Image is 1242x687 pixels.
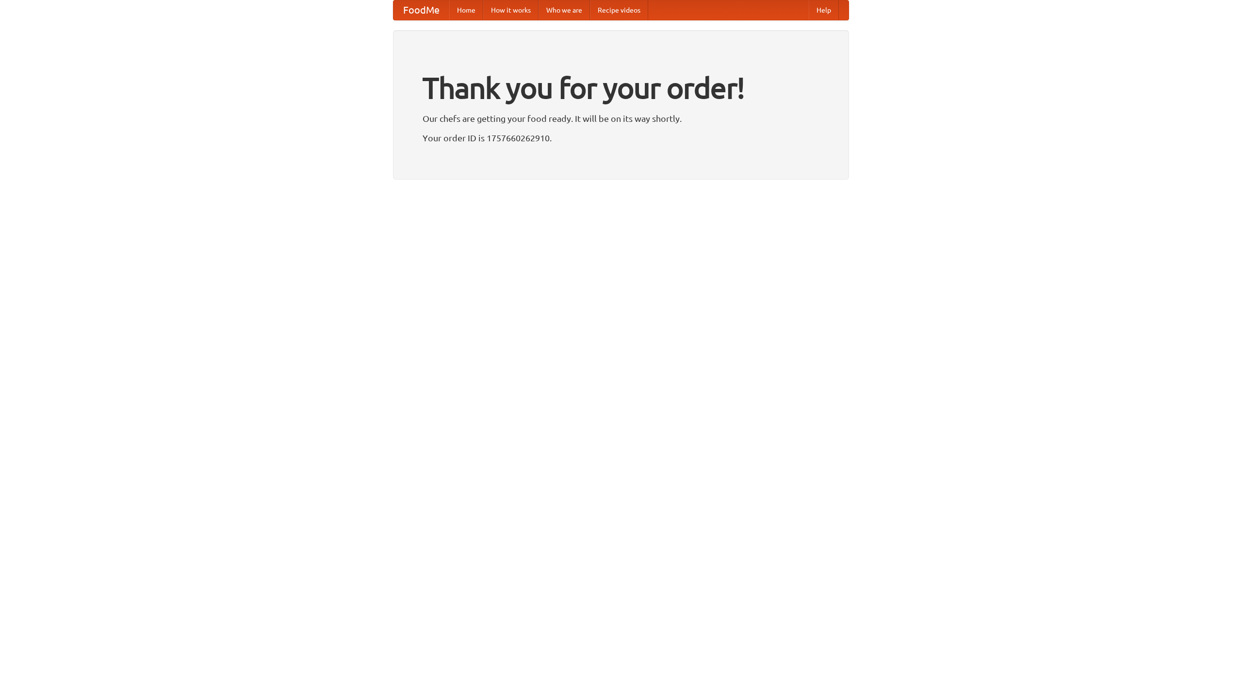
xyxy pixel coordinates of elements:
p: Your order ID is 1757660262910. [423,131,819,145]
p: Our chefs are getting your food ready. It will be on its way shortly. [423,111,819,126]
a: FoodMe [393,0,449,20]
a: How it works [483,0,539,20]
h1: Thank you for your order! [423,65,819,111]
a: Home [449,0,483,20]
a: Recipe videos [590,0,648,20]
a: Who we are [539,0,590,20]
a: Help [809,0,839,20]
